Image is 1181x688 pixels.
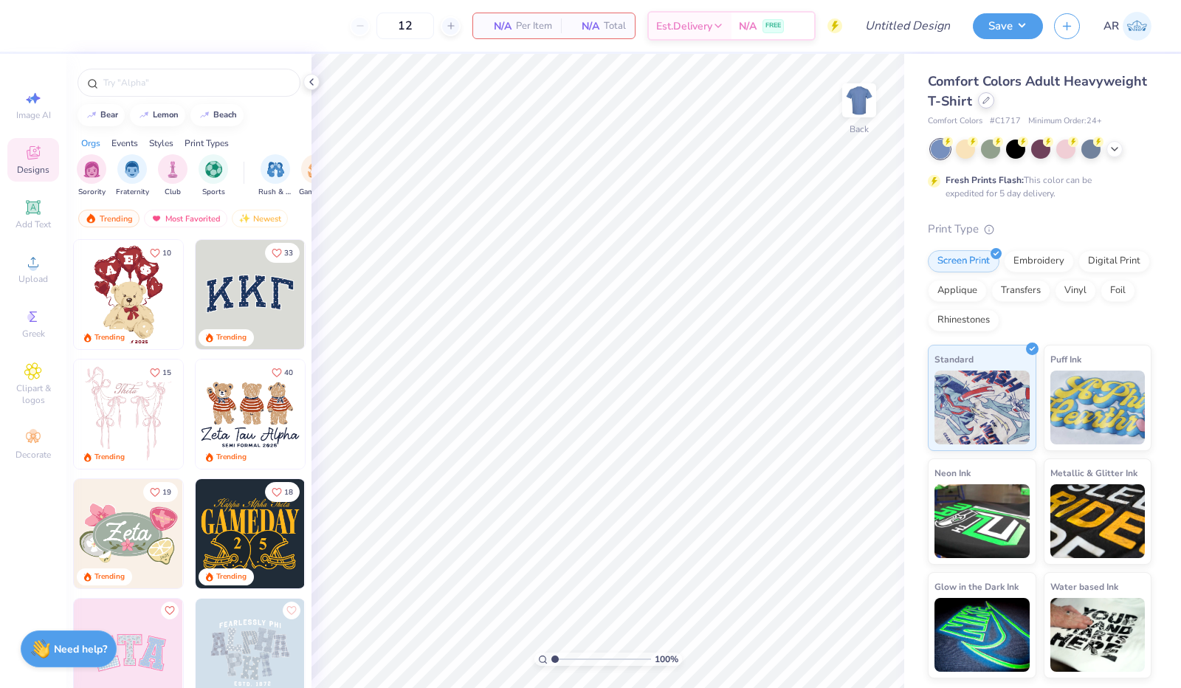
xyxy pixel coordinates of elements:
span: Metallic & Glitter Ink [1050,465,1137,481]
img: 3b9aba4f-e317-4aa7-a679-c95a879539bd [196,240,305,349]
button: Like [283,602,300,619]
span: Est. Delivery [656,18,712,34]
span: Glow in the Dark Ink [934,579,1019,594]
div: Most Favorited [144,210,227,227]
img: trend_line.gif [138,111,150,120]
span: N/A [570,18,599,34]
div: filter for Rush & Bid [258,154,292,198]
img: Neon Ink [934,484,1030,558]
span: Add Text [16,219,51,230]
img: Water based Ink [1050,598,1146,672]
div: Trending [94,571,125,582]
span: Neon Ink [934,465,971,481]
button: Save [973,13,1043,39]
span: Comfort Colors Adult Heavyweight T-Shirt [928,72,1147,110]
img: trend_line.gif [199,111,210,120]
div: Trending [94,332,125,343]
img: Puff Ink [1050,371,1146,444]
span: Fraternity [116,187,149,198]
img: Metallic & Glitter Ink [1050,484,1146,558]
span: Comfort Colors [928,115,982,128]
img: d12a98c7-f0f7-4345-bf3a-b9f1b718b86e [182,360,292,469]
span: FREE [765,21,781,31]
span: 18 [284,489,293,496]
img: 2b704b5a-84f6-4980-8295-53d958423ff9 [304,479,413,588]
button: bear [78,104,125,126]
strong: Need help? [54,642,107,656]
span: Designs [17,164,49,176]
div: filter for Game Day [299,154,333,198]
div: Print Types [185,137,229,150]
div: Applique [928,280,987,302]
button: filter button [77,154,106,198]
div: bear [100,111,118,119]
div: This color can be expedited for 5 day delivery. [946,173,1127,200]
span: Sports [202,187,225,198]
img: Fraternity Image [124,161,140,178]
div: Screen Print [928,250,999,272]
img: edfb13fc-0e43-44eb-bea2-bf7fc0dd67f9 [304,240,413,349]
span: Minimum Order: 24 + [1028,115,1102,128]
span: Water based Ink [1050,579,1118,594]
span: 40 [284,369,293,376]
button: filter button [116,154,149,198]
button: Like [143,243,178,263]
div: Trending [94,452,125,463]
img: Glow in the Dark Ink [934,598,1030,672]
div: Vinyl [1055,280,1096,302]
span: Decorate [16,449,51,461]
button: Like [265,243,300,263]
div: filter for Sorority [77,154,106,198]
span: Game Day [299,187,333,198]
button: lemon [130,104,185,126]
button: Like [265,362,300,382]
div: filter for Fraternity [116,154,149,198]
div: filter for Club [158,154,187,198]
span: 33 [284,250,293,257]
div: Digital Print [1078,250,1150,272]
img: 010ceb09-c6fc-40d9-b71e-e3f087f73ee6 [74,479,183,588]
button: Like [265,482,300,502]
span: Per Item [516,18,552,34]
img: e74243e0-e378-47aa-a400-bc6bcb25063a [182,240,292,349]
span: # C1717 [990,115,1021,128]
img: d12c9beb-9502-45c7-ae94-40b97fdd6040 [304,360,413,469]
div: Newest [232,210,288,227]
span: 100 % [655,653,678,666]
span: 15 [162,369,171,376]
div: Foil [1101,280,1135,302]
button: Like [161,602,179,619]
span: Image AI [16,109,51,121]
button: filter button [158,154,187,198]
img: Club Image [165,161,181,178]
span: Puff Ink [1050,351,1081,367]
div: Events [111,137,138,150]
img: Rush & Bid Image [267,161,284,178]
button: beach [190,104,244,126]
img: Standard [934,371,1030,444]
div: Orgs [81,137,100,150]
span: 10 [162,250,171,257]
img: Alexandria Ruelos [1123,12,1151,41]
div: Trending [216,332,247,343]
span: Standard [934,351,974,367]
strong: Fresh Prints Flash: [946,174,1024,186]
a: AR [1103,12,1151,41]
img: 587403a7-0594-4a7f-b2bd-0ca67a3ff8dd [74,240,183,349]
img: most_fav.gif [151,213,162,224]
div: Trending [216,571,247,582]
span: Clipart & logos [7,382,59,406]
div: Trending [78,210,140,227]
img: Sports Image [205,161,222,178]
img: a3be6b59-b000-4a72-aad0-0c575b892a6b [196,360,305,469]
div: Styles [149,137,173,150]
button: Like [143,362,178,382]
span: N/A [482,18,512,34]
img: Back [844,86,874,115]
img: trend_line.gif [86,111,97,120]
img: trending.gif [85,213,97,224]
img: d6d5c6c6-9b9a-4053-be8a-bdf4bacb006d [182,479,292,588]
span: Total [604,18,626,34]
div: Embroidery [1004,250,1074,272]
div: Transfers [991,280,1050,302]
